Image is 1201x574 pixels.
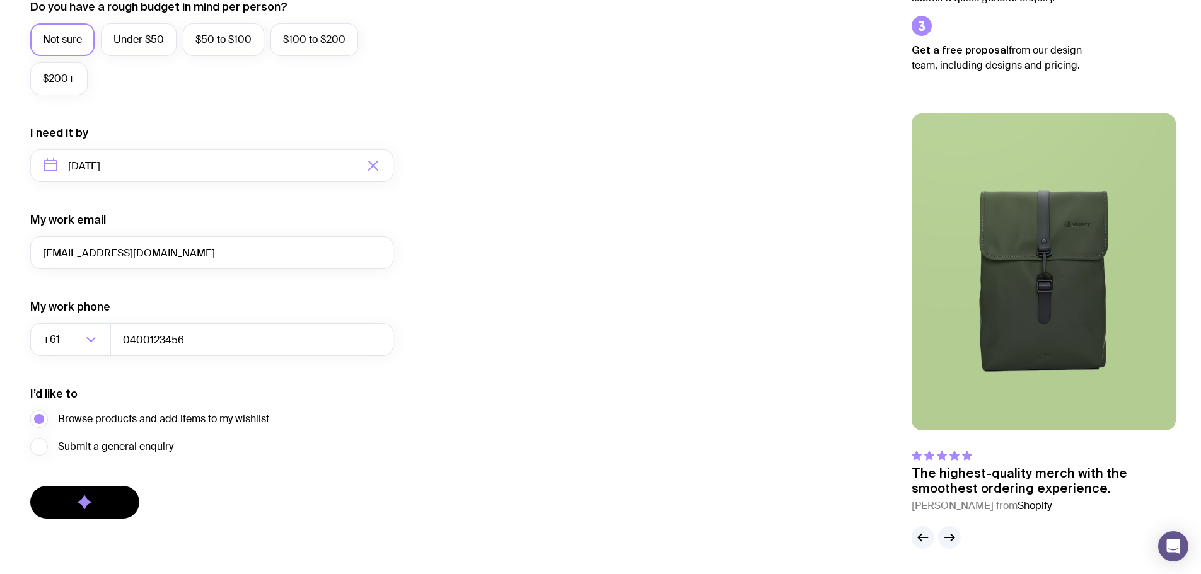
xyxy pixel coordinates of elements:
[110,323,393,356] input: 0400123456
[30,125,88,141] label: I need it by
[30,323,111,356] div: Search for option
[30,62,88,95] label: $200+
[270,23,358,56] label: $100 to $200
[30,386,78,401] label: I’d like to
[30,236,393,269] input: you@email.com
[183,23,264,56] label: $50 to $100
[58,439,173,454] span: Submit a general enquiry
[912,42,1101,73] p: from our design team, including designs and pricing.
[43,323,62,356] span: +61
[30,149,393,182] input: Select a target date
[912,466,1176,496] p: The highest-quality merch with the smoothest ordering experience.
[912,44,1009,55] strong: Get a free proposal
[1158,531,1188,561] div: Open Intercom Messenger
[30,299,110,314] label: My work phone
[62,323,82,356] input: Search for option
[30,23,95,56] label: Not sure
[1018,499,1052,512] span: Shopify
[101,23,177,56] label: Under $50
[912,498,1176,514] cite: [PERSON_NAME] from
[30,212,106,227] label: My work email
[58,411,269,427] span: Browse products and add items to my wishlist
